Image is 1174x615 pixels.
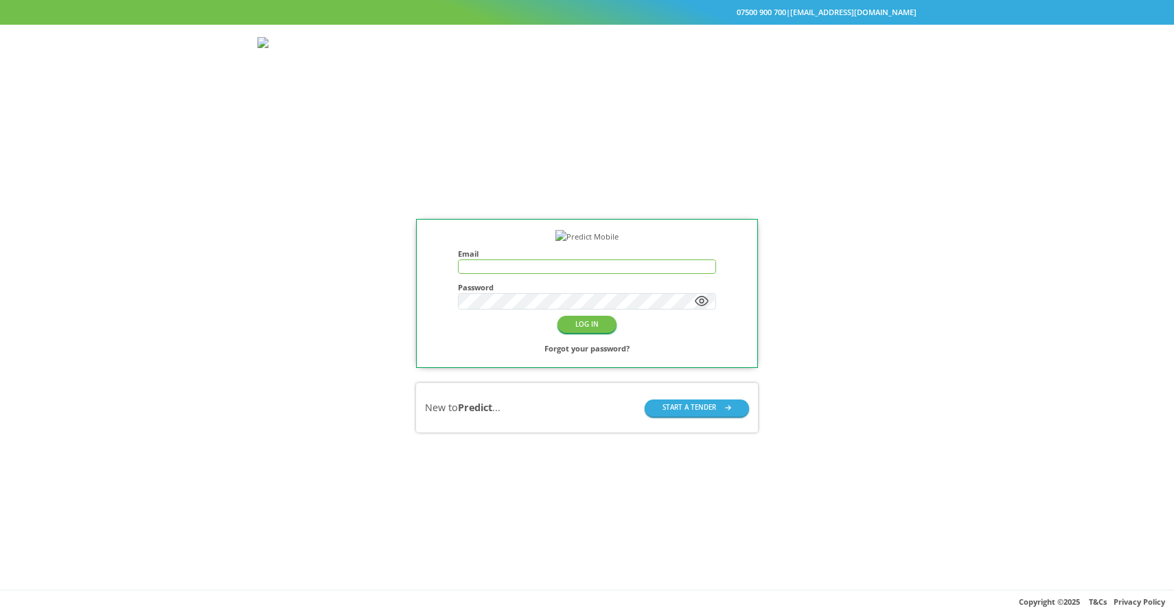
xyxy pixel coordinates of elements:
[790,7,917,17] a: [EMAIL_ADDRESS][DOMAIN_NAME]
[555,230,619,244] img: Predict Mobile
[557,316,617,333] button: LOG IN
[458,401,492,414] b: Predict
[458,249,715,258] h4: Email
[544,342,630,356] a: Forgot your password?
[425,401,500,415] div: New to ...
[645,399,749,417] button: START A TENDER
[257,37,365,51] img: Predict Mobile
[458,283,715,292] h4: Password
[1114,596,1165,607] a: Privacy Policy
[1089,596,1107,607] a: T&Cs
[257,5,917,20] div: |
[737,7,786,17] a: 07500 900 700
